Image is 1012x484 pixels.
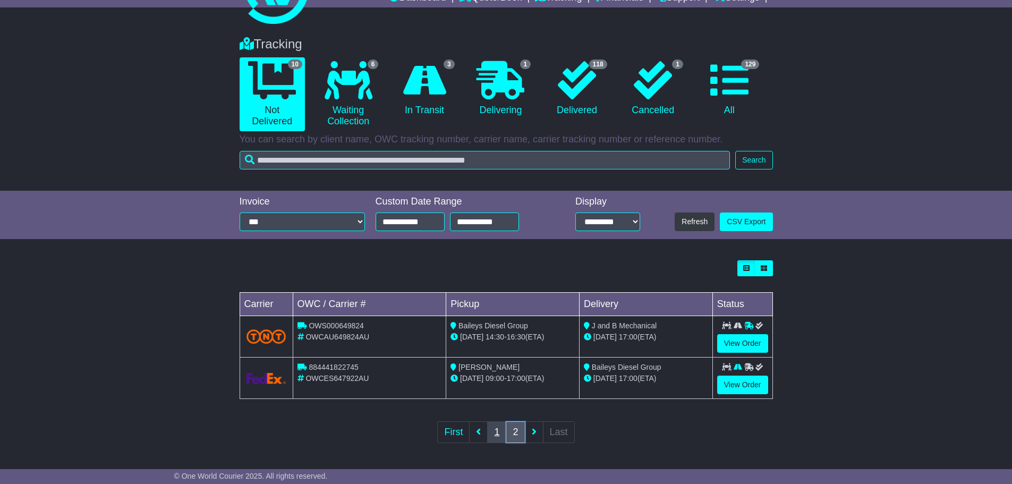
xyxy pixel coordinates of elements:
[544,57,609,120] a: 118 Delivered
[240,196,365,208] div: Invoice
[309,321,364,330] span: OWS000649824
[520,60,531,69] span: 1
[288,60,302,69] span: 10
[468,57,533,120] a: 1 Delivering
[675,213,715,231] button: Refresh
[672,60,683,69] span: 1
[234,37,778,52] div: Tracking
[246,373,286,384] img: GetCarrierServiceLogo
[450,373,575,384] div: - (ETA)
[376,196,546,208] div: Custom Date Range
[696,57,762,120] a: 129 All
[446,293,580,316] td: Pickup
[316,57,381,131] a: 6 Waiting Collection
[619,374,637,383] span: 17:00
[309,363,358,371] span: 884441822745
[593,374,617,383] span: [DATE]
[240,134,773,146] p: You can search by client name, OWC tracking number, carrier name, carrier tracking number or refe...
[293,293,446,316] td: OWC / Carrier #
[584,373,708,384] div: (ETA)
[174,472,328,480] span: © One World Courier 2025. All rights reserved.
[240,293,293,316] td: Carrier
[506,421,525,443] a: 2
[741,60,759,69] span: 129
[584,332,708,343] div: (ETA)
[717,334,768,353] a: View Order
[620,57,686,120] a: 1 Cancelled
[305,333,369,341] span: OWCAU649824AU
[592,363,661,371] span: Baileys Diesel Group
[507,333,525,341] span: 16:30
[460,333,483,341] span: [DATE]
[486,374,504,383] span: 09:00
[592,321,657,330] span: J and B Mechanical
[717,376,768,394] a: View Order
[575,196,640,208] div: Display
[593,333,617,341] span: [DATE]
[392,57,457,120] a: 3 In Transit
[579,293,712,316] td: Delivery
[368,60,379,69] span: 6
[458,363,520,371] span: [PERSON_NAME]
[305,374,369,383] span: OWCES647922AU
[246,329,286,344] img: TNT_Domestic.png
[487,421,506,443] a: 1
[450,332,575,343] div: - (ETA)
[486,333,504,341] span: 14:30
[619,333,637,341] span: 17:00
[507,374,525,383] span: 17:00
[458,321,528,330] span: Baileys Diesel Group
[240,57,305,131] a: 10 Not Delivered
[444,60,455,69] span: 3
[437,421,470,443] a: First
[720,213,772,231] a: CSV Export
[589,60,607,69] span: 118
[712,293,772,316] td: Status
[735,151,772,169] button: Search
[460,374,483,383] span: [DATE]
